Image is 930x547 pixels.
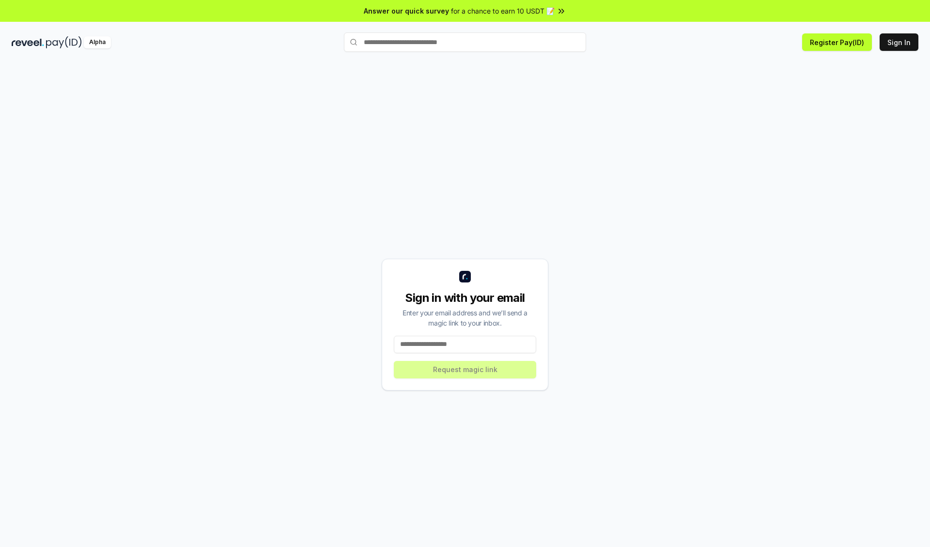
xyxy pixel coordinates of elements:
div: Enter your email address and we’ll send a magic link to your inbox. [394,308,536,328]
img: pay_id [46,36,82,48]
button: Sign In [880,33,918,51]
span: for a chance to earn 10 USDT 📝 [451,6,555,16]
span: Answer our quick survey [364,6,449,16]
img: logo_small [459,271,471,282]
div: Sign in with your email [394,290,536,306]
img: reveel_dark [12,36,44,48]
div: Alpha [84,36,111,48]
button: Register Pay(ID) [802,33,872,51]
